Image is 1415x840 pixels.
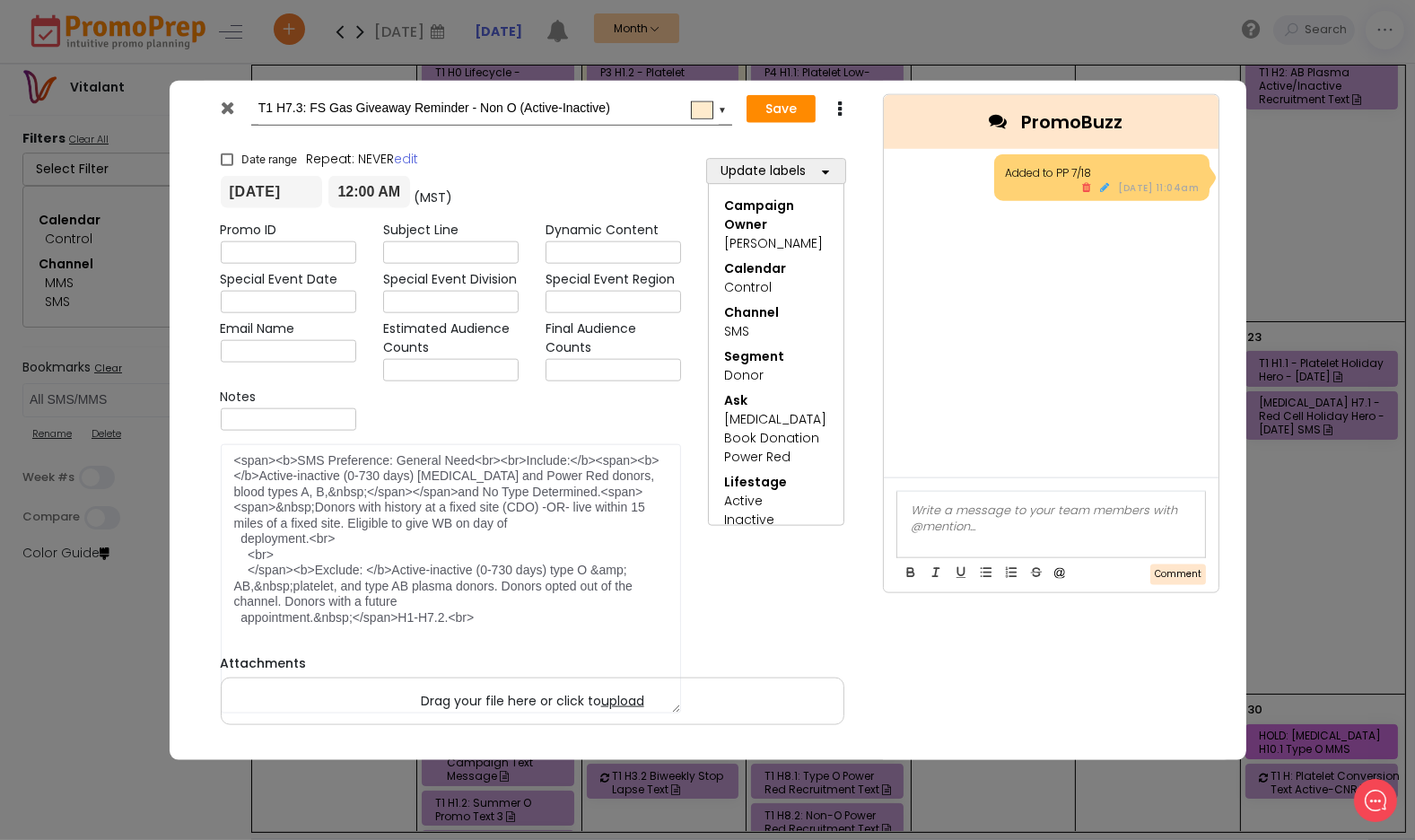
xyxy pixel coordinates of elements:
label: Drag your file here or click to [222,678,843,723]
div: Ask [724,390,827,409]
div: Inactive [724,510,827,529]
div: SMS [724,321,827,340]
label: Special Event Division [383,270,517,289]
input: From date [221,176,323,208]
div: Campaign Owner [724,196,827,233]
input: Add name... [258,92,719,125]
button: Save [747,94,816,123]
label: Dynamic Content [546,221,659,240]
button: Comment [1150,564,1206,585]
div: ▼ [718,101,727,115]
label: Email Name [221,319,295,338]
label: Special Event Date [221,270,338,289]
div: Added to PP 7/18 [1005,165,1199,181]
span: [DATE] 11:04am [1118,181,1199,195]
label: Estimated Audience Counts [383,319,519,357]
span: upload [601,691,644,709]
div: [PERSON_NAME] [724,233,827,252]
span: Repeat: NEVER [307,149,419,167]
label: Subject Line [383,221,459,240]
div: Power Red [724,447,827,466]
button: Update labels [706,158,846,184]
input: Start time [328,176,410,208]
div: (MST) [410,176,450,207]
a: edit [395,149,419,167]
div: Lifestage [724,472,827,491]
label: Special Event Region [546,270,675,289]
button: New conversation [28,180,331,216]
div: Donor [724,365,827,384]
h1: Hello [PERSON_NAME]! [27,87,332,116]
span: Date range [242,152,298,168]
span: New conversation [116,191,215,206]
label: Promo ID [221,221,277,240]
div: Segment [724,346,827,365]
h2: What can we do to help? [27,119,332,148]
label: Final Audience Counts [546,319,681,357]
span: PromoBuzz [1021,109,1122,136]
iframe: gist-messenger-bubble-iframe [1354,779,1397,822]
div: [MEDICAL_DATA] [724,409,827,428]
div: Calendar [724,258,827,277]
div: Active [724,491,827,510]
div: Book Donation [724,428,827,447]
span: We run on Gist [150,627,227,639]
div: Control [724,277,827,296]
div: Channel [724,302,827,321]
label: Notes [221,388,257,407]
h6: Attachments [221,656,844,671]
